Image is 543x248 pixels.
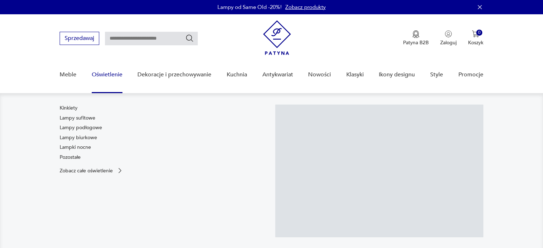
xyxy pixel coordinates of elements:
[445,30,452,37] img: Ikonka użytkownika
[60,167,124,174] a: Zobacz całe oświetlenie
[440,30,457,46] button: Zaloguj
[60,154,81,161] a: Pozostałe
[60,134,97,141] a: Lampy biurkowe
[60,144,91,151] a: Lampki nocne
[430,61,443,88] a: Style
[60,32,99,45] button: Sprzedawaj
[403,39,429,46] p: Patyna B2B
[468,39,483,46] p: Koszyk
[379,61,415,88] a: Ikony designu
[458,61,483,88] a: Promocje
[60,61,76,88] a: Meble
[285,4,326,11] a: Zobacz produkty
[263,20,291,55] img: Patyna - sklep z meblami i dekoracjami vintage
[476,30,482,36] div: 0
[472,30,479,37] img: Ikona koszyka
[185,34,194,42] button: Szukaj
[308,61,331,88] a: Nowości
[403,30,429,46] button: Patyna B2B
[92,61,122,88] a: Oświetlenie
[440,39,457,46] p: Zaloguj
[217,4,282,11] p: Lampy od Same Old -20%!
[60,124,102,131] a: Lampy podłogowe
[468,30,483,46] button: 0Koszyk
[60,36,99,41] a: Sprzedawaj
[60,168,113,173] p: Zobacz całe oświetlenie
[137,61,211,88] a: Dekoracje i przechowywanie
[403,30,429,46] a: Ikona medaluPatyna B2B
[346,61,364,88] a: Klasyki
[412,30,419,38] img: Ikona medalu
[60,115,95,122] a: Lampy sufitowe
[262,61,293,88] a: Antykwariat
[60,105,77,112] a: Kinkiety
[227,61,247,88] a: Kuchnia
